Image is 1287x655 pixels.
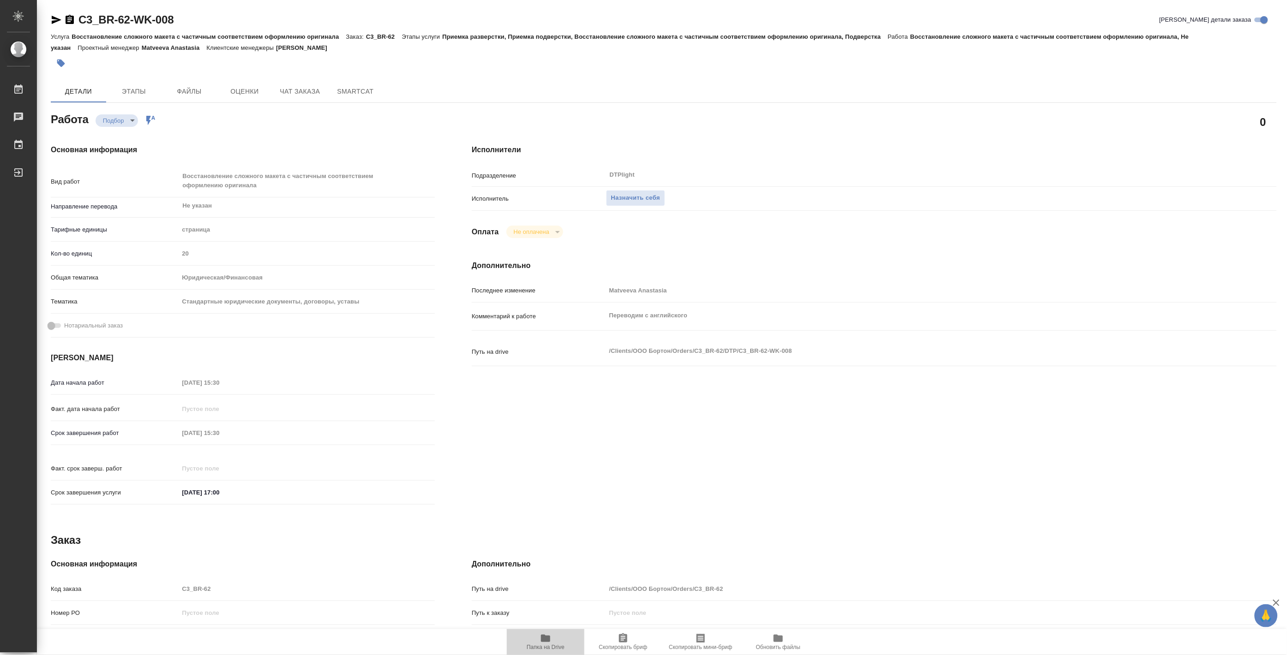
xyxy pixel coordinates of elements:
input: Пустое поле [179,247,435,260]
p: Вид работ [51,177,179,186]
button: Назначить себя [606,190,665,206]
button: Папка на Drive [507,629,584,655]
p: Работа [888,33,910,40]
span: Чат заказа [278,86,322,97]
div: страница [179,222,435,238]
p: Тематика [51,297,179,306]
span: Назначить себя [611,193,660,203]
p: Клиентские менеджеры [206,44,276,51]
p: Факт. срок заверш. работ [51,464,179,473]
button: Скопировать ссылку для ЯМессенджера [51,14,62,25]
textarea: Переводим с английского [606,308,1210,323]
div: Стандартные юридические документы, договоры, уставы [179,294,435,310]
span: SmartCat [333,86,378,97]
button: Не оплачена [511,228,552,236]
input: Пустое поле [179,462,259,475]
div: Подбор [96,114,138,127]
span: [PERSON_NAME] детали заказа [1160,15,1251,24]
div: Юридическая/Финансовая [179,270,435,286]
input: Пустое поле [179,582,435,595]
button: 🙏 [1255,604,1278,627]
p: Matveeva Anastasia [142,44,207,51]
p: Номер РО [51,608,179,618]
p: Общая тематика [51,273,179,282]
h4: Основная информация [51,144,435,155]
p: Кол-во единиц [51,249,179,258]
span: Оценки [223,86,267,97]
button: Добавить тэг [51,53,71,73]
button: Скопировать мини-бриф [662,629,740,655]
h4: Дополнительно [472,559,1277,570]
p: Этапы услуги [402,33,443,40]
h4: Исполнители [472,144,1277,155]
p: Восстановление сложного макета с частичным соответствием оформлению оригинала [72,33,346,40]
span: Обновить файлы [756,644,801,650]
button: Подбор [100,117,127,125]
input: Пустое поле [179,426,259,440]
input: Пустое поле [179,606,435,619]
a: C3_BR-62-WK-008 [78,13,174,26]
span: Скопировать бриф [599,644,647,650]
h2: 0 [1260,114,1266,130]
p: Путь к заказу [472,608,606,618]
h4: [PERSON_NAME] [51,352,435,363]
p: Исполнитель [472,194,606,203]
p: C3_BR-62 [366,33,402,40]
h4: Оплата [472,226,499,238]
h2: Работа [51,110,89,127]
input: Пустое поле [179,402,259,416]
span: Нотариальный заказ [64,321,123,330]
p: Комментарий к работе [472,312,606,321]
h4: Основная информация [51,559,435,570]
span: Этапы [112,86,156,97]
button: Скопировать ссылку [64,14,75,25]
div: Подбор [506,226,563,238]
button: Скопировать бриф [584,629,662,655]
button: Обновить файлы [740,629,817,655]
span: Скопировать мини-бриф [669,644,732,650]
h2: Заказ [51,533,81,548]
input: ✎ Введи что-нибудь [179,486,259,499]
p: Приемка разверстки, Приемка подверстки, Восстановление сложного макета с частичным соответствием ... [442,33,888,40]
p: Подразделение [472,171,606,180]
input: Пустое поле [606,284,1210,297]
input: Пустое поле [606,582,1210,595]
p: Заказ: [346,33,366,40]
p: Проектный менеджер [78,44,141,51]
p: Последнее изменение [472,286,606,295]
p: Тарифные единицы [51,225,179,234]
p: Путь на drive [472,584,606,594]
p: Срок завершения работ [51,429,179,438]
p: Дата начала работ [51,378,179,387]
p: Код заказа [51,584,179,594]
textarea: /Clients/ООО Бортон/Orders/C3_BR-62/DTP/C3_BR-62-WK-008 [606,343,1210,359]
span: Файлы [167,86,211,97]
h4: Дополнительно [472,260,1277,271]
span: Детали [56,86,101,97]
span: Папка на Drive [527,644,565,650]
p: Направление перевода [51,202,179,211]
input: Пустое поле [606,606,1210,619]
input: Пустое поле [179,376,259,389]
p: Услуга [51,33,72,40]
p: Факт. дата начала работ [51,405,179,414]
p: [PERSON_NAME] [276,44,334,51]
span: 🙏 [1258,606,1274,625]
p: Путь на drive [472,347,606,357]
p: Срок завершения услуги [51,488,179,497]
